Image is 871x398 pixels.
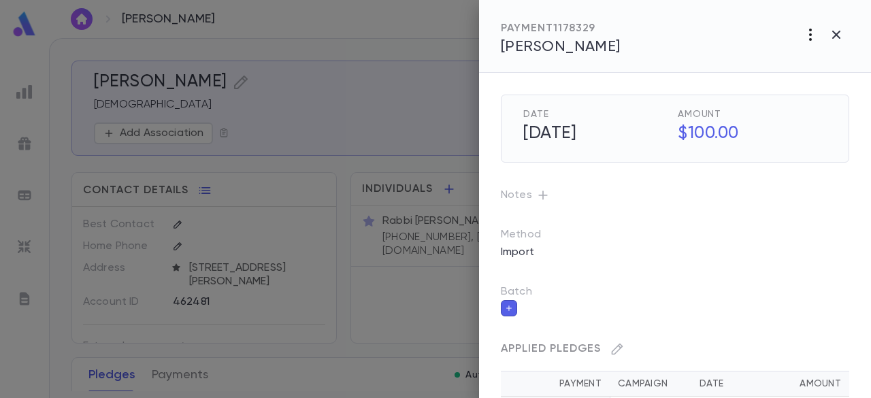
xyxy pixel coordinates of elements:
[501,371,610,397] th: Payment
[678,109,827,120] span: Amount
[501,285,849,299] p: Batch
[501,22,621,35] div: PAYMENT 1178329
[759,371,849,397] th: Amount
[501,228,569,242] p: Method
[515,120,672,148] h5: [DATE]
[691,371,759,397] th: Date
[501,39,621,54] span: [PERSON_NAME]
[501,344,601,354] span: Applied Pledges
[670,120,827,148] h5: $100.00
[523,109,672,120] span: Date
[501,184,849,206] p: Notes
[493,242,542,263] p: Import
[610,371,691,397] th: Campaign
